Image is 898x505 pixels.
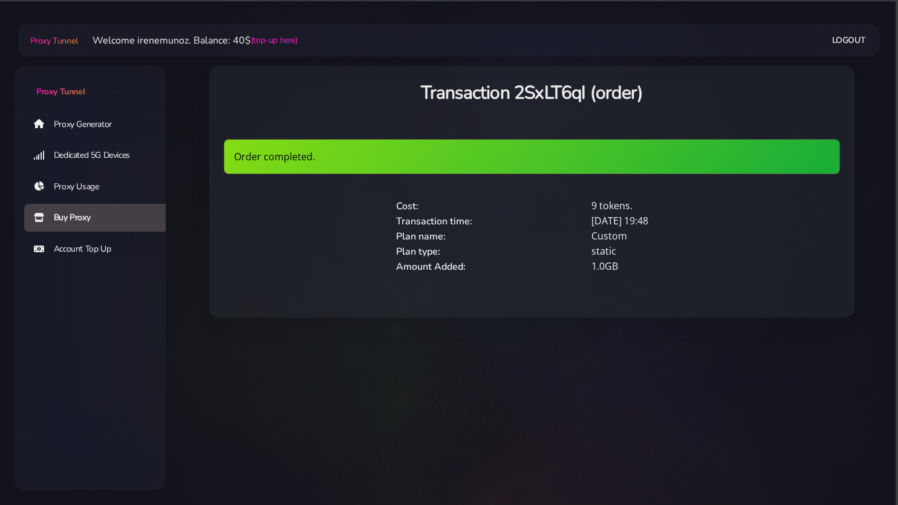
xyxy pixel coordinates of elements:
a: Logout [832,29,866,51]
a: Proxy Tunnel [15,66,166,98]
span: Plan type: [396,245,440,258]
div: static [584,244,780,259]
h3: Transaction 2SxLT6qI (order) [224,80,840,105]
div: [DATE] 19:48 [584,213,780,229]
span: Plan name: [396,230,446,243]
a: (top-up here) [251,34,298,47]
li: Welcome irenemunoz. Balance: 40$ [78,33,298,48]
span: Proxy Tunnel [36,86,85,97]
div: 9 tokens. [584,198,780,213]
a: Proxy Usage [24,173,175,201]
a: Account Top Up [24,235,175,263]
iframe: Webchat Widget [828,435,883,490]
div: 1.0GB [584,259,780,274]
span: Proxy Tunnel [30,35,78,47]
span: Amount Added: [396,260,466,273]
div: Order completed. [224,139,840,174]
div: Custom [584,229,780,244]
a: Dedicated 5G Devices [24,142,175,169]
a: Proxy Generator [24,110,175,138]
span: Cost: [396,200,418,213]
a: Proxy Tunnel [28,31,78,50]
a: Buy Proxy [24,204,175,232]
span: Transaction time: [396,215,472,228]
